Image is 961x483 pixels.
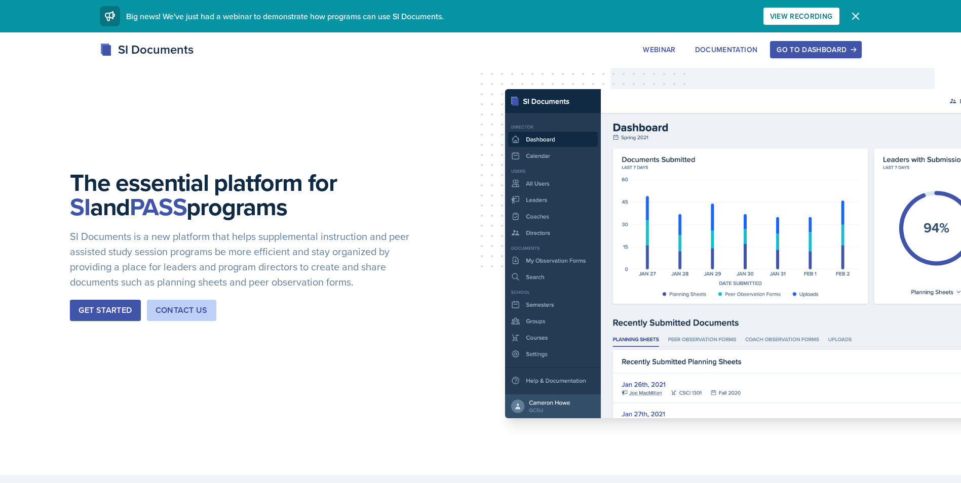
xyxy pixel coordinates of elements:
[79,304,132,316] div: Get Started
[777,46,855,54] div: Go to Dashboard
[770,41,861,58] button: Go to Dashboard
[156,304,208,316] div: Contact Us
[100,41,194,59] div: SI Documents
[695,46,758,54] div: Documentation
[688,41,764,58] button: Documentation
[643,46,675,54] div: Webinar
[147,300,216,321] button: Contact Us
[636,41,682,58] button: Webinar
[763,8,839,25] button: View Recording
[770,12,833,20] div: View Recording
[70,300,140,321] button: Get Started
[126,11,444,22] span: Big news! We've just had a webinar to demonstrate how programs can use SI Documents.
